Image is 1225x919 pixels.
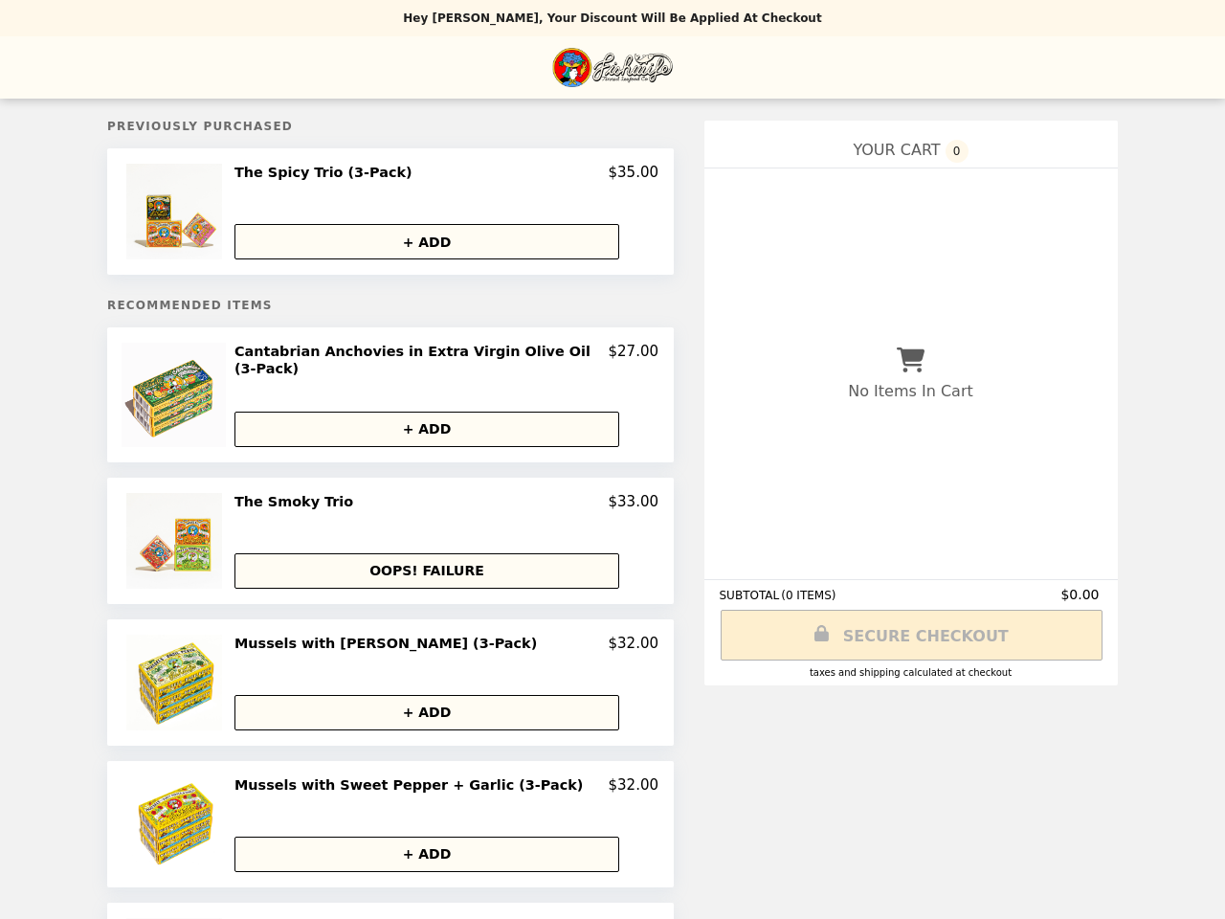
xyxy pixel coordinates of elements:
p: $33.00 [609,493,659,510]
button: + ADD [234,224,619,259]
p: $27.00 [609,343,659,378]
p: $32.00 [609,635,659,652]
span: SUBTOTAL [720,589,782,602]
button: OOPS! FAILURE [234,553,619,589]
img: Mussels with Sweet Pepper + Garlic (3-Pack) [126,776,227,872]
h2: Cantabrian Anchovies in Extra Virgin Olive Oil (3-Pack) [234,343,609,378]
p: Hey [PERSON_NAME], your discount will be applied at checkout [403,11,821,25]
button: + ADD [234,837,619,872]
img: Cantabrian Anchovies in Extra Virgin Olive Oil (3-Pack) [122,343,231,447]
p: No Items In Cart [849,382,973,400]
h2: The Spicy Trio (3-Pack) [234,164,420,181]
h5: Recommended Items [107,299,674,312]
h2: The Smoky Trio [234,493,361,510]
h2: Mussels with Sweet Pepper + Garlic (3-Pack) [234,776,590,794]
p: $32.00 [609,776,659,794]
span: $0.00 [1061,587,1102,602]
span: YOUR CART [854,141,941,159]
p: $35.00 [609,164,659,181]
img: Brand Logo [552,48,673,87]
img: The Spicy Trio (3-Pack) [126,164,227,259]
img: The Smoky Trio [126,493,227,589]
button: + ADD [234,695,619,730]
button: + ADD [234,412,619,447]
span: 0 [946,140,969,163]
div: Taxes and Shipping calculated at checkout [720,667,1102,678]
h2: Mussels with [PERSON_NAME] (3-Pack) [234,635,545,652]
h5: Previously Purchased [107,120,674,133]
img: Mussels with Basil Pesto (3-Pack) [126,635,227,730]
span: ( 0 ITEMS ) [782,589,836,602]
